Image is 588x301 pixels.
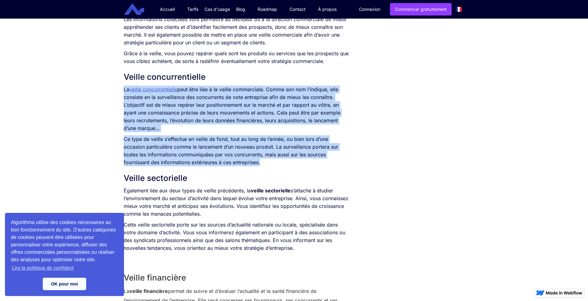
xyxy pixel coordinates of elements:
[129,288,168,294] strong: veille financière
[129,86,177,92] a: veille concurrentielle
[124,50,349,65] p: Grâce à la veille, vous pouvez repérer quels sont les produits ou services que les prospects que ...
[390,3,452,16] a: Commencer gratuitement
[11,219,118,273] span: Algorithma utilise des cookies nécessaires au bon fonctionnement du site. D'autres catégories de ...
[124,71,349,83] h2: Veille concurrentielle
[205,6,230,12] div: Cas d'usage
[11,263,75,273] a: learn more about cookies
[124,221,349,252] p: Cette veille sectorielle porte sur les sources d’actualité nationale ou locale, spécialisée dans ...
[124,272,349,283] h2: Veille financière
[546,291,582,295] img: Made in Webflow
[124,173,349,184] h2: Veille sectorielle
[124,16,349,47] p: Les informations collectées vont permettre au décideur ou à la direction commerciale de mieux app...
[124,255,349,263] p: ‍
[124,86,349,132] p: La peut être liée à la veille commerciale. Comme son nom l’indique, elle consiste en la surveilla...
[124,135,349,166] p: Ce type de veille s’effectue en veille de fond, tout au long de l’année, ou bien lors d’une occas...
[251,187,291,194] strong: veille sectorielle
[43,278,86,290] a: dismiss cookie message
[5,213,124,296] div: cookieconsent
[124,187,349,218] p: Également liée aux deux types de veille précédents, la s’attache à étudier l’environnement du sec...
[129,4,149,15] a: home
[354,3,385,15] a: Connexion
